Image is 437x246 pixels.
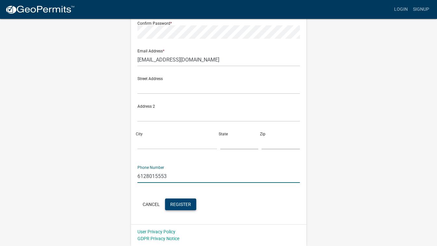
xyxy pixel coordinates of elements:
[392,3,410,16] a: Login
[137,236,179,241] a: GDPR Privacy Notice
[137,229,175,234] a: User Privacy Policy
[410,3,432,16] a: Signup
[170,201,191,207] span: Register
[137,198,165,210] button: Cancel
[165,198,196,210] button: Register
